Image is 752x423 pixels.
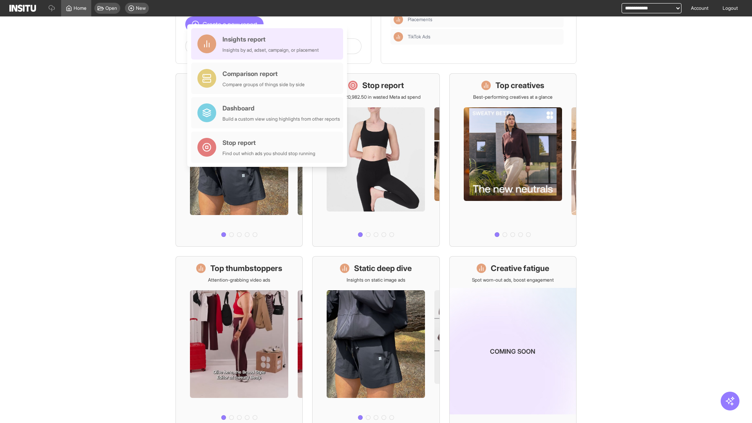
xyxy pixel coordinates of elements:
[354,263,412,274] h1: Static deep dive
[222,103,340,113] div: Dashboard
[175,73,303,247] a: What's live nowSee all active ads instantly
[210,263,282,274] h1: Top thumbstoppers
[449,73,577,247] a: Top creativesBest-performing creatives at a glance
[105,5,117,11] span: Open
[222,69,305,78] div: Comparison report
[408,34,430,40] span: TikTok Ads
[222,34,319,44] div: Insights report
[202,20,257,29] span: Create a new report
[408,16,560,23] span: Placements
[362,80,404,91] h1: Stop report
[408,34,560,40] span: TikTok Ads
[222,116,340,122] div: Build a custom view using highlights from other reports
[222,150,315,157] div: Find out which ads you should stop running
[331,94,421,100] p: Save £20,982.50 in wasted Meta ad spend
[347,277,405,283] p: Insights on static image ads
[495,80,544,91] h1: Top creatives
[408,16,432,23] span: Placements
[136,5,146,11] span: New
[9,5,36,12] img: Logo
[473,94,553,100] p: Best-performing creatives at a glance
[222,47,319,53] div: Insights by ad, adset, campaign, or placement
[394,32,403,42] div: Insights
[222,81,305,88] div: Compare groups of things side by side
[208,277,270,283] p: Attention-grabbing video ads
[74,5,87,11] span: Home
[185,16,264,32] button: Create a new report
[394,15,403,24] div: Insights
[312,73,439,247] a: Stop reportSave £20,982.50 in wasted Meta ad spend
[222,138,315,147] div: Stop report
